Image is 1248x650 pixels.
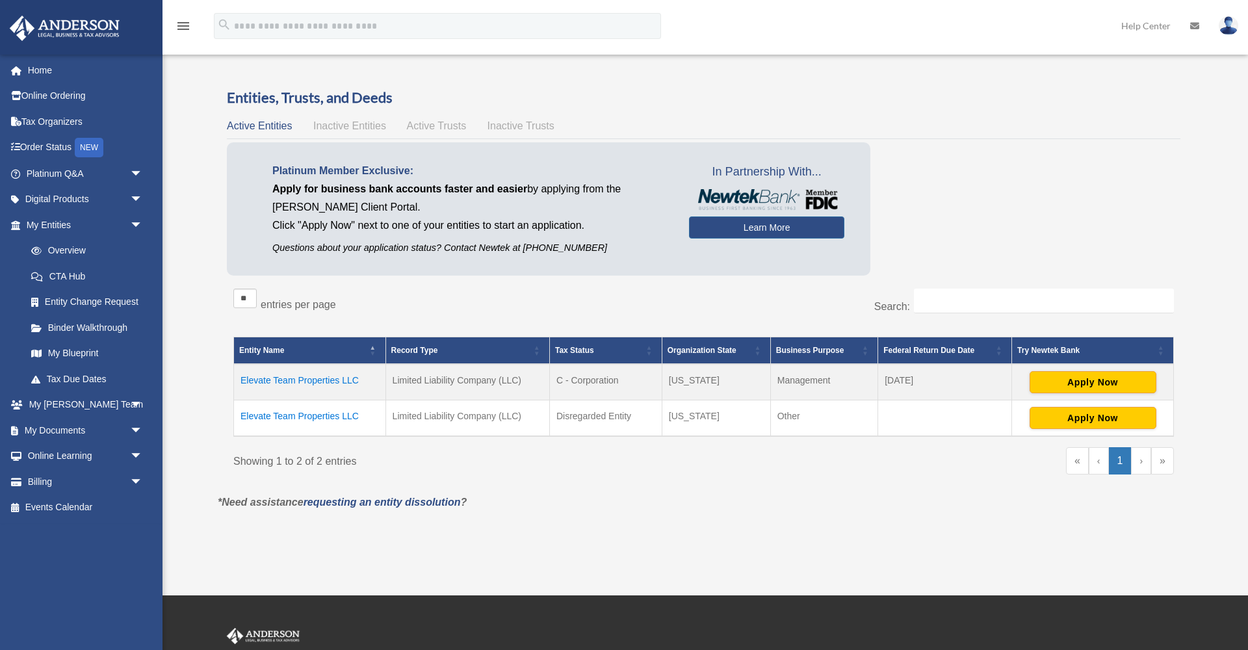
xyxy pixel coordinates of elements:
[130,212,156,239] span: arrow_drop_down
[224,628,302,645] img: Anderson Advisors Platinum Portal
[549,337,662,364] th: Tax Status: Activate to sort
[261,299,336,310] label: entries per page
[549,364,662,400] td: C - Corporation
[239,346,284,355] span: Entity Name
[662,337,770,364] th: Organization State: Activate to sort
[227,88,1180,108] h3: Entities, Trusts, and Deeds
[9,187,162,213] a: Digital Productsarrow_drop_down
[130,443,156,470] span: arrow_drop_down
[776,346,844,355] span: Business Purpose
[130,392,156,419] span: arrow_drop_down
[1012,337,1174,364] th: Try Newtek Bank : Activate to sort
[18,366,156,392] a: Tax Due Dates
[227,120,292,131] span: Active Entities
[1109,447,1132,474] a: 1
[385,337,549,364] th: Record Type: Activate to sort
[1017,343,1154,358] div: Try Newtek Bank
[9,495,162,521] a: Events Calendar
[1066,447,1089,474] a: First
[1219,16,1238,35] img: User Pic
[272,216,669,235] p: Click "Apply Now" next to one of your entities to start an application.
[878,337,1012,364] th: Federal Return Due Date: Activate to sort
[385,364,549,400] td: Limited Liability Company (LLC)
[407,120,467,131] span: Active Trusts
[272,180,669,216] p: by applying from the [PERSON_NAME] Client Portal.
[9,469,162,495] a: Billingarrow_drop_down
[313,120,386,131] span: Inactive Entities
[9,212,156,238] a: My Entitiesarrow_drop_down
[9,161,162,187] a: Platinum Q&Aarrow_drop_down
[304,497,461,508] a: requesting an entity dissolution
[9,417,162,443] a: My Documentsarrow_drop_down
[130,469,156,495] span: arrow_drop_down
[218,497,467,508] em: *Need assistance ?
[272,162,669,180] p: Platinum Member Exclusive:
[1131,447,1151,474] a: Next
[18,238,149,264] a: Overview
[9,83,162,109] a: Online Ordering
[9,109,162,135] a: Tax Organizers
[874,301,910,312] label: Search:
[555,346,594,355] span: Tax Status
[662,400,770,436] td: [US_STATE]
[234,364,386,400] td: Elevate Team Properties LLC
[662,364,770,400] td: [US_STATE]
[668,346,736,355] span: Organization State
[234,400,386,436] td: Elevate Team Properties LLC
[689,162,844,183] span: In Partnership With...
[695,189,838,210] img: NewtekBankLogoSM.png
[9,392,162,418] a: My [PERSON_NAME] Teamarrow_drop_down
[1030,371,1156,393] button: Apply Now
[18,341,156,367] a: My Blueprint
[770,337,877,364] th: Business Purpose: Activate to sort
[175,18,191,34] i: menu
[883,346,974,355] span: Federal Return Due Date
[9,135,162,161] a: Order StatusNEW
[75,138,103,157] div: NEW
[130,161,156,187] span: arrow_drop_down
[1030,407,1156,429] button: Apply Now
[233,447,694,471] div: Showing 1 to 2 of 2 entries
[18,263,156,289] a: CTA Hub
[770,400,877,436] td: Other
[9,443,162,469] a: Online Learningarrow_drop_down
[217,18,231,32] i: search
[878,364,1012,400] td: [DATE]
[234,337,386,364] th: Entity Name: Activate to invert sorting
[272,183,527,194] span: Apply for business bank accounts faster and easier
[130,187,156,213] span: arrow_drop_down
[18,289,156,315] a: Entity Change Request
[487,120,554,131] span: Inactive Trusts
[549,400,662,436] td: Disregarded Entity
[272,240,669,256] p: Questions about your application status? Contact Newtek at [PHONE_NUMBER]
[6,16,123,41] img: Anderson Advisors Platinum Portal
[9,57,162,83] a: Home
[175,23,191,34] a: menu
[689,216,844,239] a: Learn More
[770,364,877,400] td: Management
[385,400,549,436] td: Limited Liability Company (LLC)
[391,346,438,355] span: Record Type
[1089,447,1109,474] a: Previous
[130,417,156,444] span: arrow_drop_down
[18,315,156,341] a: Binder Walkthrough
[1151,447,1174,474] a: Last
